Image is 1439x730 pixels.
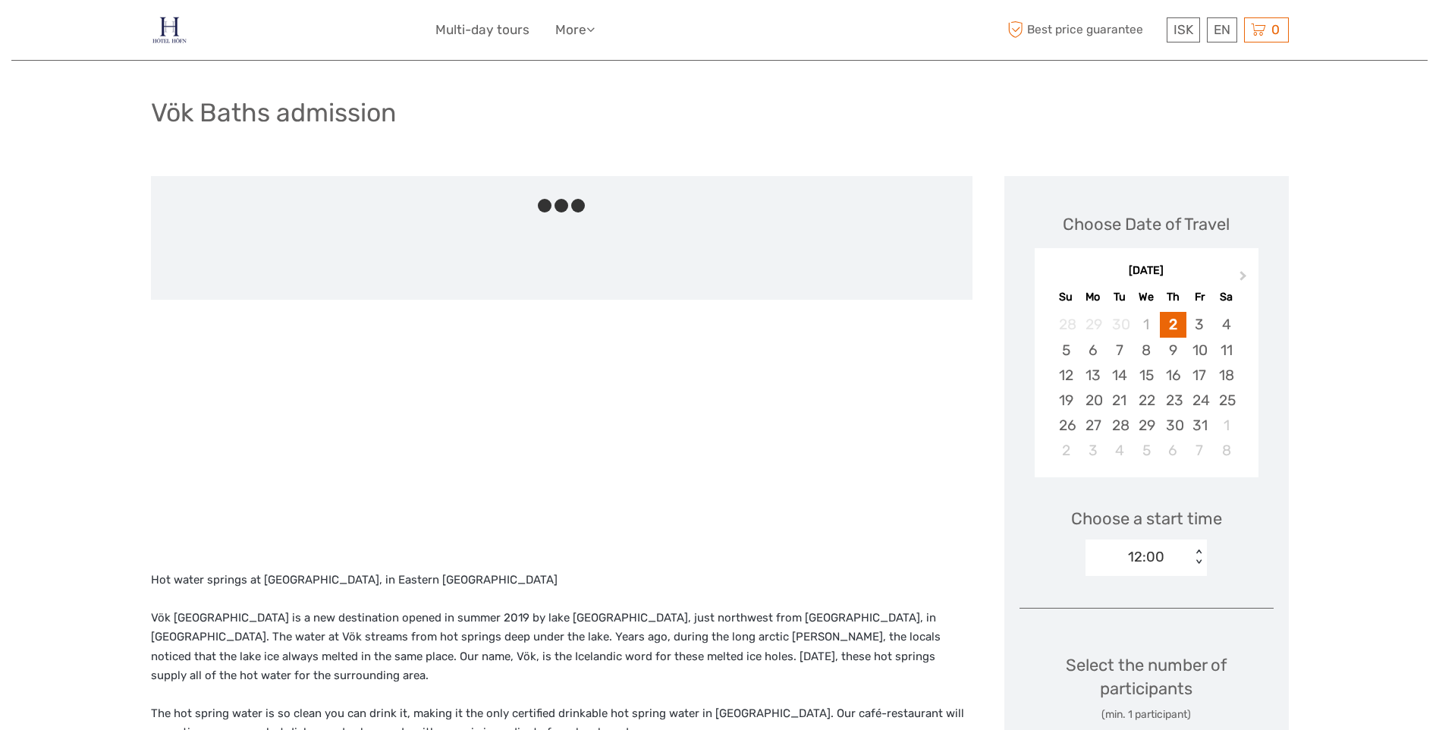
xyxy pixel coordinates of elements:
a: More [555,19,595,41]
div: Choose Saturday, November 1st, 2025 [1213,413,1239,438]
div: Choose Monday, November 3rd, 2025 [1079,438,1106,463]
div: Th [1160,287,1186,307]
div: Choose Sunday, October 26th, 2025 [1053,413,1079,438]
div: Choose Thursday, October 30th, 2025 [1160,413,1186,438]
div: < > [1192,549,1205,565]
button: Next Month [1233,267,1257,291]
div: Choose Wednesday, October 8th, 2025 [1133,338,1159,363]
div: Choose Tuesday, November 4th, 2025 [1106,438,1133,463]
div: Choose Tuesday, October 28th, 2025 [1106,413,1133,438]
div: Choose Sunday, October 5th, 2025 [1053,338,1079,363]
div: month 2025-10 [1039,312,1253,463]
div: Choose Date of Travel [1063,212,1230,236]
img: 686-49135f22-265b-4450-95ba-bc28a5d02e86_logo_small.jpg [151,11,188,49]
div: Choose Thursday, October 9th, 2025 [1160,338,1186,363]
span: Best price guarantee [1004,17,1163,42]
div: Select the number of participants [1020,653,1274,722]
div: Choose Saturday, October 18th, 2025 [1213,363,1239,388]
div: Choose Thursday, November 6th, 2025 [1160,438,1186,463]
div: Sa [1213,287,1239,307]
div: Choose Wednesday, October 15th, 2025 [1133,363,1159,388]
div: Tu [1106,287,1133,307]
div: Choose Monday, October 13th, 2025 [1079,363,1106,388]
div: Choose Friday, October 24th, 2025 [1186,388,1213,413]
div: Choose Saturday, October 4th, 2025 [1213,312,1239,337]
div: Choose Friday, October 31st, 2025 [1186,413,1213,438]
div: Not available Wednesday, October 1st, 2025 [1133,312,1159,337]
div: Choose Saturday, October 11th, 2025 [1213,338,1239,363]
div: We [1133,287,1159,307]
div: Choose Monday, October 27th, 2025 [1079,413,1106,438]
div: EN [1207,17,1237,42]
a: Multi-day tours [435,19,529,41]
div: Choose Monday, October 20th, 2025 [1079,388,1106,413]
div: Choose Friday, October 3rd, 2025 [1186,312,1213,337]
h1: Vök Baths admission [151,97,396,128]
div: Mo [1079,287,1106,307]
div: Choose Monday, October 6th, 2025 [1079,338,1106,363]
div: Choose Friday, October 17th, 2025 [1186,363,1213,388]
p: Vök [GEOGRAPHIC_DATA] is a new destination opened in summer 2019 by lake [GEOGRAPHIC_DATA], just ... [151,609,972,686]
div: Choose Tuesday, October 21st, 2025 [1106,388,1133,413]
div: Choose Sunday, October 12th, 2025 [1053,363,1079,388]
div: Choose Sunday, November 2nd, 2025 [1053,438,1079,463]
div: Su [1053,287,1079,307]
div: Not available Monday, September 29th, 2025 [1079,312,1106,337]
div: Fr [1186,287,1213,307]
div: Choose Wednesday, October 29th, 2025 [1133,413,1159,438]
div: Choose Thursday, October 2nd, 2025 [1160,312,1186,337]
div: Choose Saturday, November 8th, 2025 [1213,438,1239,463]
div: Choose Sunday, October 19th, 2025 [1053,388,1079,413]
div: Choose Friday, November 7th, 2025 [1186,438,1213,463]
span: 0 [1269,22,1282,37]
p: Hot water springs at [GEOGRAPHIC_DATA], in Eastern [GEOGRAPHIC_DATA] [151,571,972,590]
div: [DATE] [1035,263,1258,279]
div: Choose Wednesday, November 5th, 2025 [1133,438,1159,463]
div: Choose Thursday, October 23rd, 2025 [1160,388,1186,413]
div: Choose Thursday, October 16th, 2025 [1160,363,1186,388]
div: Not available Tuesday, September 30th, 2025 [1106,312,1133,337]
div: Not available Sunday, September 28th, 2025 [1053,312,1079,337]
div: Choose Tuesday, October 14th, 2025 [1106,363,1133,388]
span: ISK [1174,22,1193,37]
div: 12:00 [1128,547,1164,567]
div: (min. 1 participant) [1020,707,1274,722]
span: Choose a start time [1071,507,1222,530]
div: Choose Friday, October 10th, 2025 [1186,338,1213,363]
div: Choose Saturday, October 25th, 2025 [1213,388,1239,413]
div: Choose Wednesday, October 22nd, 2025 [1133,388,1159,413]
div: Choose Tuesday, October 7th, 2025 [1106,338,1133,363]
